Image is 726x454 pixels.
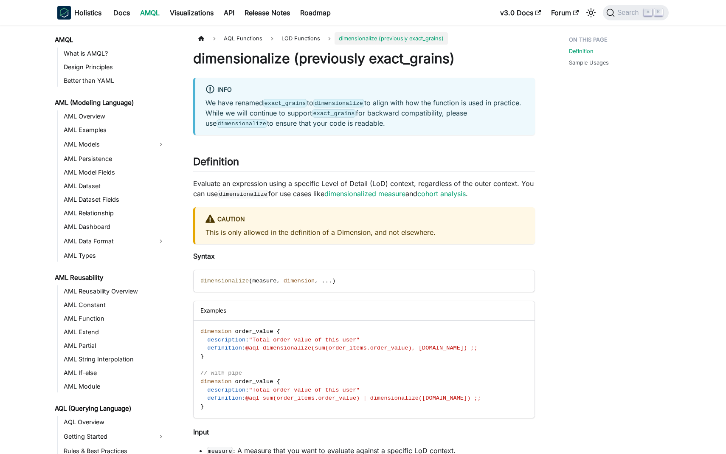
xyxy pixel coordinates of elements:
span: description [207,337,245,343]
a: AML String Interpolation [61,353,169,365]
button: Expand sidebar category 'Getting Started' [153,430,169,443]
code: dimensionalize [218,190,268,198]
p: Evaluate an expression using a specific Level of Detail (LoD) context, regardless of the outer co... [193,178,535,199]
nav: Breadcrumbs [193,32,535,45]
a: AMQL [52,34,169,46]
span: { [277,328,280,335]
a: AML Reusability [52,272,169,284]
span: @aql sum(order_items.order_value) | dimensionalize([DOMAIN_NAME]) ;; [245,395,481,401]
a: Home page [193,32,209,45]
p: We have renamed to to align with how the function is used in practice. While we will continue to ... [205,98,525,128]
button: Search (Command+K) [603,5,669,20]
button: Expand sidebar category 'AML Data Format' [153,234,169,248]
span: order_value [235,328,273,335]
span: dimensionalize [200,278,249,284]
a: Visualizations [165,6,219,20]
code: exact_grains [263,99,307,107]
span: ) [332,278,335,284]
a: AML Overview [61,110,169,122]
span: , [277,278,280,284]
a: v3.0 Docs [495,6,546,20]
span: // with pipe [200,370,242,376]
b: Holistics [74,8,101,18]
a: cohort analysis [417,189,466,198]
a: HolisticsHolistics [57,6,101,20]
a: AML Constant [61,299,169,311]
h2: Definition [193,155,535,172]
a: Better than YAML [61,75,169,87]
span: . [329,278,332,284]
a: Forum [546,6,584,20]
span: : [242,395,245,401]
a: AML (Modeling Language) [52,97,169,109]
code: exact_grains [312,109,356,118]
span: , [315,278,318,284]
div: caution [205,214,525,225]
span: } [200,353,204,360]
a: AQL (Querying Language) [52,403,169,415]
a: AML Partial [61,340,169,352]
a: Release Notes [239,6,295,20]
a: AML Data Format [61,234,153,248]
span: measure [252,278,276,284]
span: definition [207,395,242,401]
a: AML Persistence [61,153,169,165]
a: AML Examples [61,124,169,136]
a: Docs [108,6,135,20]
a: AML Function [61,313,169,324]
span: . [325,278,329,284]
span: "Total order value of this user" [249,337,360,343]
span: : [245,387,249,393]
code: dimensionalize [313,99,364,107]
span: dimension [284,278,315,284]
div: info [205,85,525,96]
a: AML Dataset [61,180,169,192]
span: Search [615,9,644,17]
span: : [242,345,245,351]
a: AML Dataset Fields [61,194,169,206]
kbd: ⌘ [644,8,652,16]
div: Examples [194,301,535,320]
a: AML Types [61,250,169,262]
img: Holistics [57,6,71,20]
a: AML Reusability Overview [61,285,169,297]
span: order_value [235,378,273,385]
span: AQL Functions [219,32,267,45]
a: AML Module [61,381,169,392]
button: Expand sidebar category 'AML Models' [153,138,169,151]
button: Switch between dark and light mode (currently light mode) [584,6,598,20]
a: Getting Started [61,430,153,443]
span: description [207,387,245,393]
code: dimensionalize [217,119,267,128]
a: AML Extend [61,326,169,338]
a: Roadmap [295,6,336,20]
span: @aql dimensionalize(sum(order_items.order_value), [DOMAIN_NAME]) ;; [245,345,478,351]
a: AML Dashboard [61,221,169,233]
kbd: K [654,8,663,16]
span: . [322,278,325,284]
span: LOD Functions [277,32,324,45]
span: definition [207,345,242,351]
a: Sample Usages [569,59,609,67]
a: Definition [569,47,594,55]
span: dimension [200,378,231,385]
strong: Input [193,428,209,436]
span: dimension [200,328,231,335]
a: AMQL [135,6,165,20]
a: API [219,6,239,20]
span: ( [249,278,252,284]
strong: Syntax [193,252,215,260]
a: AQL Overview [61,416,169,428]
a: AML Model Fields [61,166,169,178]
a: dimensionalized measure [324,189,405,198]
span: dimensionalize (previously exact_grains) [335,32,448,45]
a: What is AMQL? [61,48,169,59]
nav: Docs sidebar [49,25,176,454]
span: "Total order value of this user" [249,387,360,393]
span: : [245,337,249,343]
span: { [277,378,280,385]
p: This is only allowed in the definition of a Dimension, and not elsewhere. [205,227,525,237]
a: AML Relationship [61,207,169,219]
a: Design Principles [61,61,169,73]
span: } [200,403,204,410]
